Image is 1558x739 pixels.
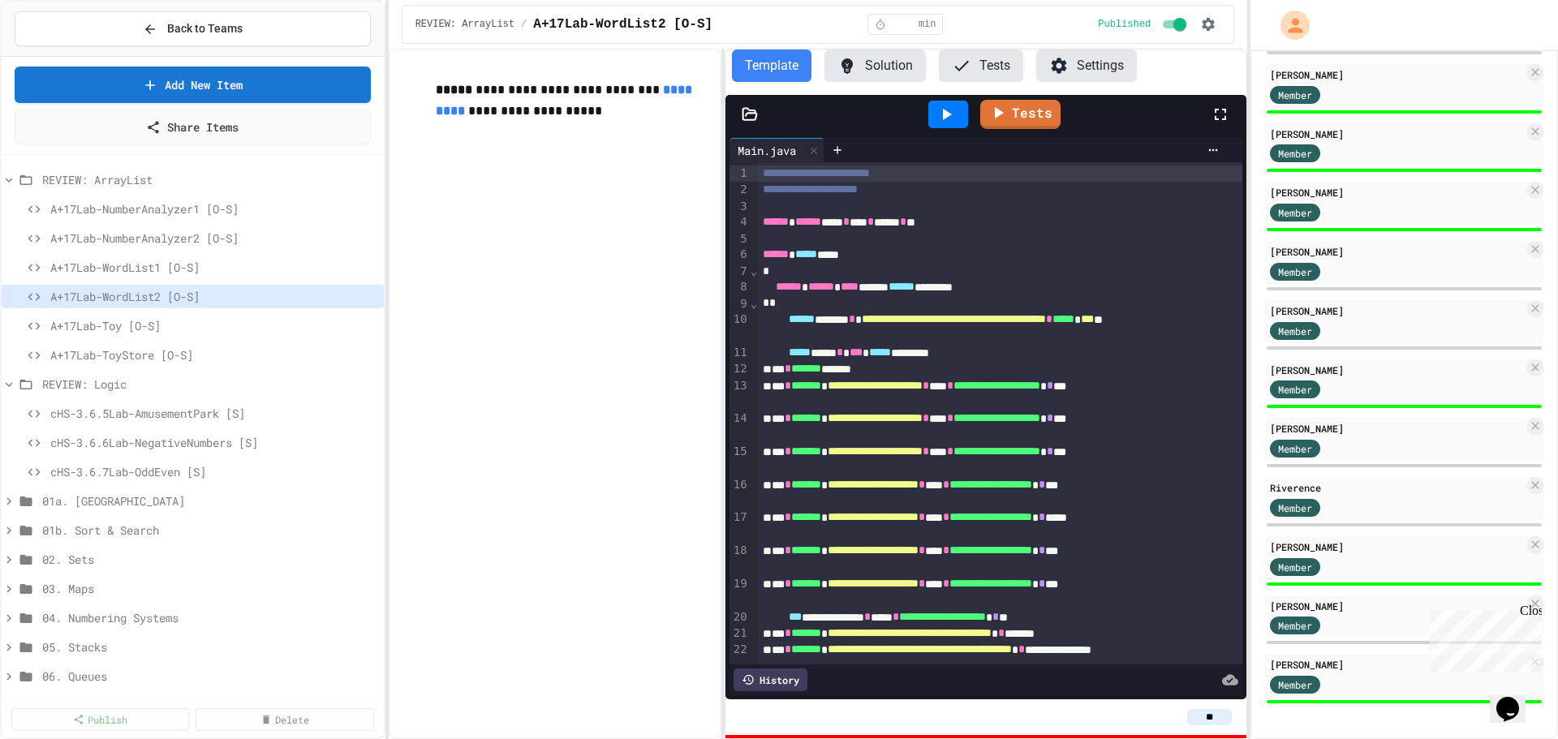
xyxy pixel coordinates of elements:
a: Add New Item [15,67,371,103]
div: Main.java [730,142,804,159]
span: 02. Sets [42,551,377,568]
div: 10 [730,311,750,345]
span: cHS-3.6.7Lab-OddEven [S] [50,463,377,480]
div: [PERSON_NAME] [1270,303,1524,318]
span: A+17Lab-WordList2 [O-S] [50,288,377,305]
iframe: chat widget [1490,674,1542,723]
div: My Account [1263,6,1314,44]
span: REVIEW: ArrayList [415,18,514,31]
span: min [919,18,936,31]
div: 4 [730,214,750,230]
div: 15 [730,444,750,477]
div: 6 [730,247,750,263]
div: Main.java [730,138,824,162]
button: Tests [939,49,1023,82]
div: Content is published and visible to students [1098,15,1190,34]
span: Fold line [750,297,758,310]
div: 18 [730,543,750,576]
div: 17 [730,509,750,543]
div: [PERSON_NAME] [1270,421,1524,436]
span: Member [1278,264,1312,279]
a: Tests [980,100,1061,129]
div: 14 [730,410,750,444]
div: 3 [730,199,750,215]
span: / [521,18,527,31]
span: A+17Lab-WordList2 [O-S] [533,15,712,34]
span: Member [1278,382,1312,397]
div: [PERSON_NAME] [1270,363,1524,377]
a: Publish [11,708,189,731]
div: Chat with us now!Close [6,6,112,103]
span: REVIEW: Logic [42,376,377,393]
span: A+17Lab-Toy [O-S] [50,317,377,334]
div: [PERSON_NAME] [1270,185,1524,200]
div: [PERSON_NAME] [1270,127,1524,141]
div: 19 [730,576,750,609]
div: 20 [730,609,750,625]
div: 12 [730,361,750,377]
div: 1 [730,165,750,182]
span: Member [1278,618,1312,633]
span: 04. Numbering Systems [42,609,377,626]
span: 01b. Sort & Search [42,522,377,539]
div: 11 [730,345,750,361]
span: cHS-3.6.5Lab-AmusementPark [S] [50,405,377,422]
span: Fold line [750,264,758,277]
span: Member [1278,501,1312,515]
div: 5 [730,231,750,247]
button: Solution [824,49,926,82]
span: 03. Maps [42,580,377,597]
span: 05. Stacks [42,638,377,655]
div: 21 [730,625,750,642]
div: 9 [730,296,750,312]
div: [PERSON_NAME] [1270,539,1524,554]
span: Member [1278,677,1312,692]
span: A+17Lab-NumberAnalyzer2 [O-S] [50,230,377,247]
span: Member [1278,560,1312,574]
span: Published [1098,18,1151,31]
a: Delete [196,708,373,731]
button: Back to Teams [15,11,371,46]
span: REVIEW: ArrayList [42,171,377,188]
span: Member [1278,146,1312,161]
iframe: chat widget [1423,604,1542,672]
span: 06. Queues [42,668,377,685]
span: Member [1278,324,1312,338]
div: [PERSON_NAME] [1270,599,1524,613]
div: 7 [730,264,750,280]
div: 13 [730,378,750,411]
div: History [734,668,807,691]
div: 16 [730,477,750,510]
div: Riverence [1270,480,1524,495]
span: A+17Lab-WordList1 [O-S] [50,259,377,276]
div: [PERSON_NAME] [1270,657,1524,672]
span: Member [1278,441,1312,456]
div: 2 [730,182,750,198]
span: Member [1278,88,1312,102]
span: cHS-3.6.6Lab-NegativeNumbers [S] [50,434,377,451]
span: 01a. [GEOGRAPHIC_DATA] [42,492,377,509]
span: Member [1278,205,1312,220]
span: Back to Teams [167,20,243,37]
div: [PERSON_NAME] [1270,244,1524,259]
div: 22 [730,642,750,674]
a: Share Items [15,110,371,144]
div: 8 [730,279,750,295]
span: A+17Lab-ToyStore [O-S] [50,346,377,363]
button: Settings [1036,49,1137,82]
div: [PERSON_NAME] [1270,67,1524,82]
span: A+17Lab-NumberAnalyzer1 [O-S] [50,200,377,217]
button: Template [732,49,811,82]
